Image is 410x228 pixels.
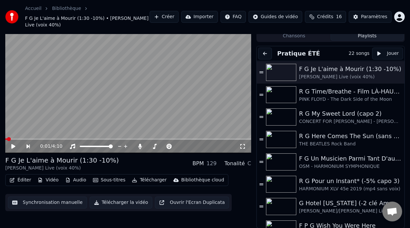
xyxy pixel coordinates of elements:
div: F G Je L'aime à Mourir (1:30 -10%) [299,64,402,74]
div: C [248,160,251,168]
div: PINK FLOYD - The Dark Side of the Moon [299,96,402,103]
div: F G Je L'aime à Mourir (1:30 -10%) [5,156,119,165]
div: R G My Sweet Lord (capo 2) [299,109,402,118]
button: Télécharger la vidéo [90,197,153,209]
button: Audio [63,175,89,185]
button: Guides de vidéo [249,11,302,23]
div: Tonalité [224,160,245,168]
span: F G Je L'aime à Mourir (1:30 -10%) • [PERSON_NAME] Live (voix 40%) [25,15,150,28]
button: Créer [150,11,179,23]
div: THE BEATLES Rock Band [299,141,402,147]
button: Ouvrir l'Ecran Duplicata [155,197,229,209]
button: Paramètres [349,11,392,23]
a: Bibliothèque [52,5,81,12]
button: Vidéo [35,175,61,185]
a: Ouvrir le chat [382,202,402,221]
div: [PERSON_NAME]/[PERSON_NAME] Live 1994 (sans voix) [299,208,402,214]
span: 0:01 [40,143,50,150]
nav: breadcrumb [25,5,150,28]
div: Bibliothèque cloud [181,177,224,183]
img: youka [5,10,18,23]
a: Accueil [25,5,42,12]
button: Playlists [331,31,404,41]
button: Sous-titres [90,175,128,185]
button: Jouer [372,48,403,59]
button: FAQ [220,11,246,23]
div: 22 songs [349,50,369,57]
button: Pratique ÉTÉ [275,49,323,58]
div: Paramètres [361,14,387,20]
div: R G Pour un Instant* (-5% capo 3) [299,176,402,186]
span: 16 [336,14,342,20]
div: R G Time/Breathe - Film LÀ-HAUT (UP Pixar Disney) 0:21 - [PERSON_NAME] & [PERSON_NAME] story [299,87,402,96]
button: Crédits16 [305,11,346,23]
div: OSM - HARMONIUM SYMPHONIQUE [299,163,402,170]
div: [PERSON_NAME] Live (voix 40%) [5,165,119,171]
div: / [40,143,56,150]
button: Télécharger [129,175,169,185]
div: CONCERT FOR [PERSON_NAME] - [PERSON_NAME] son P [PERSON_NAME] R Star [PERSON_NAME] [PERSON_NAME] ... [299,118,402,125]
div: R G Here Comes The Sun (sans capo) [299,132,402,141]
div: HARMONIUM XLV 45e 2019 (mp4 sans voix) [299,186,402,192]
div: F G Un Musicien Parmi Tant D'autres (-5% choeurs 40%) [299,154,402,163]
div: [PERSON_NAME] Live (voix 40%) [299,74,402,80]
span: Crédits [317,14,333,20]
button: Importer [181,11,218,23]
button: Éditer [7,175,34,185]
div: BPM [192,160,204,168]
button: Synchronisation manuelle [8,197,87,209]
span: 4:10 [52,143,62,150]
div: G Hotel [US_STATE] (-2 clé Am -4%) [299,199,402,208]
div: 129 [206,160,217,168]
button: Chansons [257,31,331,41]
